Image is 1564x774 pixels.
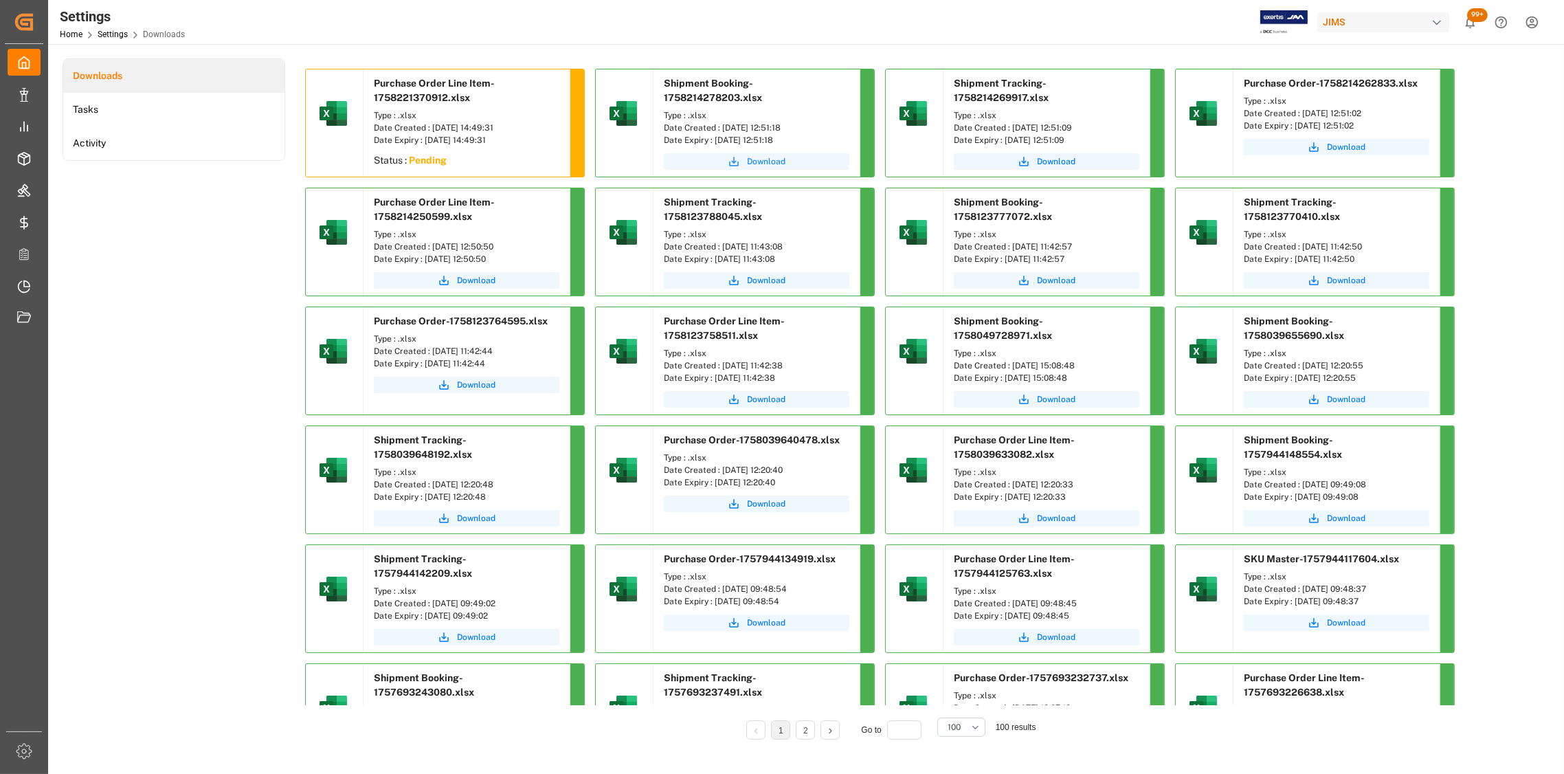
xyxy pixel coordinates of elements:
[1244,510,1429,527] button: Download
[664,464,849,476] div: Date Created : [DATE] 12:20:40
[374,585,559,597] div: Type : .xlsx
[897,573,930,606] img: microsoft-excel-2019--v1.png
[954,153,1139,170] button: Download
[374,333,559,345] div: Type : .xlsx
[1244,583,1429,595] div: Date Created : [DATE] 09:48:37
[1327,274,1365,287] span: Download
[317,692,350,725] img: microsoft-excel-2019--v1.png
[374,253,559,265] div: Date Expiry : [DATE] 12:50:50
[374,134,559,146] div: Date Expiry : [DATE] 14:49:31
[1327,617,1365,629] span: Download
[1244,360,1429,372] div: Date Created : [DATE] 12:20:55
[1244,466,1429,478] div: Type : .xlsx
[374,377,559,393] a: Download
[1244,615,1429,631] button: Download
[954,478,1139,491] div: Date Created : [DATE] 12:20:33
[664,553,836,564] span: Purchase Order-1757944134919.xlsx
[60,30,82,39] a: Home
[63,126,284,160] li: Activity
[63,59,284,93] a: Downloads
[747,617,785,629] span: Download
[374,272,559,289] a: Download
[664,391,849,408] button: Download
[664,228,849,241] div: Type : .xlsx
[1244,672,1365,698] span: Purchase Order Line Item-1757693226638.xlsx
[664,496,849,512] a: Download
[954,241,1139,253] div: Date Created : [DATE] 11:42:57
[60,6,185,27] div: Settings
[747,498,785,510] span: Download
[607,454,640,487] img: microsoft-excel-2019--v1.png
[63,93,284,126] a: Tasks
[1244,197,1340,222] span: Shipment Tracking-1758123770410.xlsx
[1455,7,1486,38] button: show 100 new notifications
[1244,272,1429,289] button: Download
[374,510,559,527] a: Download
[1244,391,1429,408] button: Download
[954,491,1139,503] div: Date Expiry : [DATE] 12:20:33
[954,672,1128,683] span: Purchase Order-1757693232737.xlsx
[954,109,1139,122] div: Type : .xlsx
[1037,155,1075,168] span: Download
[948,721,961,733] span: 100
[1244,139,1429,155] a: Download
[374,629,559,645] a: Download
[954,347,1139,360] div: Type : .xlsx
[457,379,495,391] span: Download
[374,610,559,622] div: Date Expiry : [DATE] 09:49:02
[954,629,1139,645] button: Download
[457,274,495,287] span: Download
[664,615,849,631] button: Download
[664,372,849,384] div: Date Expiry : [DATE] 11:42:38
[1317,9,1455,35] button: JIMS
[1037,512,1075,524] span: Download
[607,573,640,606] img: microsoft-excel-2019--v1.png
[1187,573,1220,606] img: microsoft-excel-2019--v1.png
[1187,692,1220,725] img: microsoft-excel-2019--v1.png
[409,155,447,166] sapn: Pending
[1244,347,1429,360] div: Type : .xlsx
[779,726,783,736] a: 1
[317,573,350,606] img: microsoft-excel-2019--v1.png
[1244,241,1429,253] div: Date Created : [DATE] 11:42:50
[1037,274,1075,287] span: Download
[954,510,1139,527] button: Download
[954,272,1139,289] button: Download
[1244,491,1429,503] div: Date Expiry : [DATE] 09:49:08
[664,78,762,103] span: Shipment Booking-1758214278203.xlsx
[897,335,930,368] img: microsoft-excel-2019--v1.png
[954,253,1139,265] div: Date Expiry : [DATE] 11:42:57
[747,155,785,168] span: Download
[1037,631,1075,643] span: Download
[954,466,1139,478] div: Type : .xlsx
[374,553,472,579] span: Shipment Tracking-1757944142209.xlsx
[374,345,559,357] div: Date Created : [DATE] 11:42:44
[954,553,1075,579] span: Purchase Order Line Item-1757944125763.xlsx
[664,704,849,716] div: Type : .xlsx
[954,360,1139,372] div: Date Created : [DATE] 15:08:48
[374,316,548,327] span: Purchase Order-1758123764595.xlsx
[664,595,849,608] div: Date Expiry : [DATE] 09:48:54
[374,109,559,122] div: Type : .xlsx
[1244,253,1429,265] div: Date Expiry : [DATE] 11:42:50
[1317,12,1449,32] div: JIMS
[954,610,1139,622] div: Date Expiry : [DATE] 09:48:45
[664,153,849,170] button: Download
[374,672,474,698] span: Shipment Booking-1757693243080.xlsx
[1486,7,1517,38] button: Help Center
[1244,228,1429,241] div: Type : .xlsx
[664,272,849,289] a: Download
[747,393,785,406] span: Download
[317,97,350,130] img: microsoft-excel-2019--v1.png
[954,597,1139,610] div: Date Created : [DATE] 09:48:45
[1244,372,1429,384] div: Date Expiry : [DATE] 12:20:55
[954,391,1139,408] button: Download
[664,476,849,489] div: Date Expiry : [DATE] 12:20:40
